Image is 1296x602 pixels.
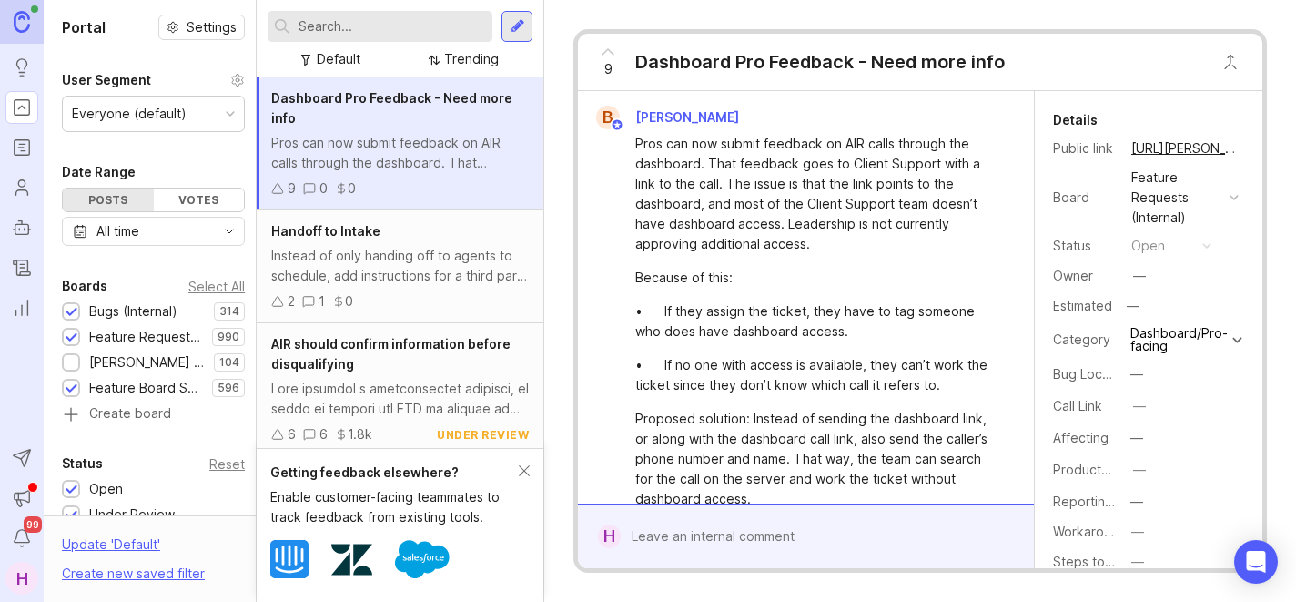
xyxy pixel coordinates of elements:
div: — [1133,266,1146,286]
div: 2 [288,291,295,311]
div: Date Range [62,161,136,183]
a: AIR should confirm information before disqualifyingLore ipsumdol s ametconsectet adipisci, el sed... [257,323,543,456]
div: Owner [1053,266,1117,286]
img: Canny Home [14,11,30,32]
div: 1.8k [348,424,372,444]
div: Reset [209,459,245,469]
label: Bug Location [1053,366,1132,382]
button: ProductboardID [1128,458,1151,482]
div: — [1130,428,1143,448]
div: — [1131,522,1144,542]
button: Workaround [1126,520,1149,544]
div: • If no one with access is available, they can’t work the ticket since they don’t know which call... [635,355,997,395]
div: Details [1053,109,1098,131]
a: Portal [5,91,38,124]
div: Board [1053,188,1117,208]
div: — [1133,460,1146,480]
a: Changelog [5,251,38,284]
label: ProductboardID [1053,462,1149,477]
div: Boards [62,275,107,297]
div: — [1130,492,1143,512]
div: — [1133,396,1146,416]
div: Trending [444,49,499,69]
label: Reporting Team [1053,494,1150,509]
button: Settings [158,15,245,40]
a: Handoff to IntakeInstead of only handing off to agents to schedule, add instructions for a third ... [257,210,543,323]
div: Select All [188,281,245,291]
div: Everyone (default) [72,104,187,124]
button: Send to Autopilot [5,442,38,474]
p: 596 [218,381,239,395]
div: User Segment [62,69,151,91]
div: Instead of only handing off to agents to schedule, add instructions for a third party intake. [271,246,529,286]
svg: toggle icon [215,224,244,239]
div: Feature Requests (Internal) [1131,168,1222,228]
label: Workaround [1053,524,1127,539]
div: 0 [319,179,328,199]
div: Posts [63,189,154,211]
span: 99 [24,516,42,533]
p: 104 [219,355,239,370]
div: Public link [1053,138,1117,158]
div: Under Review [89,505,175,525]
img: Zendesk logo [331,539,372,580]
div: Getting feedback elsewhere? [270,463,519,483]
img: Salesforce logo [395,532,450,587]
div: H [598,525,621,548]
a: B[PERSON_NAME] [585,106,754,129]
div: All time [96,221,139,241]
div: Feature Requests (Internal) [89,327,203,347]
div: B [596,106,620,129]
span: AIR should confirm information before disqualifying [271,336,511,372]
div: Lore ipsumdol s ametconsectet adipisci, el seddo ei tempori utl ETD ma aliquae admi ven quisnostr... [271,379,529,419]
a: [URL][PERSON_NAME] [1126,137,1244,160]
div: 9 [288,179,296,199]
div: Status [62,453,103,474]
div: under review [437,427,529,443]
div: open [1131,236,1165,256]
div: Open Intercom Messenger [1234,540,1278,584]
a: Create board [62,407,245,423]
div: Category [1053,330,1117,350]
div: Create new saved filter [62,564,205,584]
a: Reporting [5,291,38,324]
div: 6 [319,424,328,444]
input: Search... [299,16,485,36]
div: — [1121,294,1145,318]
div: 1 [319,291,325,311]
a: Autopilot [5,211,38,244]
div: Enable customer-facing teammates to track feedback from existing tools. [270,487,519,527]
span: Settings [187,18,237,36]
div: Votes [154,189,245,211]
label: Affecting [1053,430,1109,445]
p: 314 [219,304,239,319]
div: Pros can now submit feedback on AIR calls through the dashboard. That feedback goes to Client Sup... [271,133,529,173]
div: 6 [288,424,296,444]
div: [PERSON_NAME] (Public) [89,352,205,372]
div: Because of this: [635,268,997,288]
h1: Portal [62,16,106,38]
div: 0 [345,291,353,311]
span: 9 [604,59,613,79]
label: Call Link [1053,398,1102,413]
div: Default [317,49,360,69]
img: Intercom logo [270,540,309,578]
div: — [1131,552,1144,572]
span: Handoff to Intake [271,223,380,239]
div: Status [1053,236,1117,256]
span: Dashboard Pro Feedback - Need more info [271,90,512,126]
a: Roadmaps [5,131,38,164]
div: Update ' Default ' [62,535,160,564]
div: — [1130,364,1143,384]
label: Steps to Reproduce [1053,554,1177,569]
div: Dashboard/Pro-facing [1130,327,1228,352]
div: Proposed solution: Instead of sending the dashboard link, or along with the dashboard call link, ... [635,409,997,509]
button: Steps to Reproduce [1126,550,1149,574]
button: Close button [1212,44,1249,80]
button: H [5,562,38,595]
div: 0 [348,179,356,199]
div: • If they assign the ticket, they have to tag someone who does have dashboard access. [635,301,997,342]
div: Pros can now submit feedback on AIR calls through the dashboard. That feedback goes to Client Sup... [635,134,997,254]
